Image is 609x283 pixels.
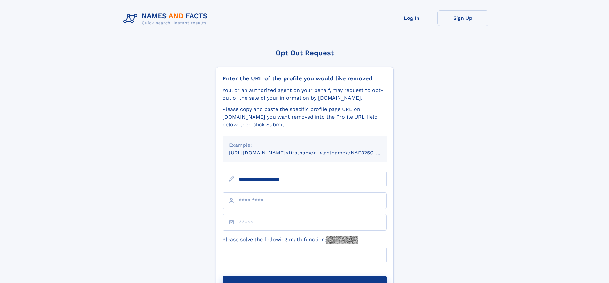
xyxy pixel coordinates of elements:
small: [URL][DOMAIN_NAME]<firstname>_<lastname>/NAF325G-xxxxxxxx [229,150,399,156]
div: Example: [229,141,380,149]
div: Opt Out Request [216,49,394,57]
a: Sign Up [437,10,488,26]
div: Please copy and paste the specific profile page URL on [DOMAIN_NAME] you want removed into the Pr... [223,106,387,129]
div: Enter the URL of the profile you would like removed [223,75,387,82]
a: Log In [386,10,437,26]
div: You, or an authorized agent on your behalf, may request to opt-out of the sale of your informatio... [223,86,387,102]
label: Please solve the following math function: [223,236,358,244]
img: Logo Names and Facts [121,10,213,27]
